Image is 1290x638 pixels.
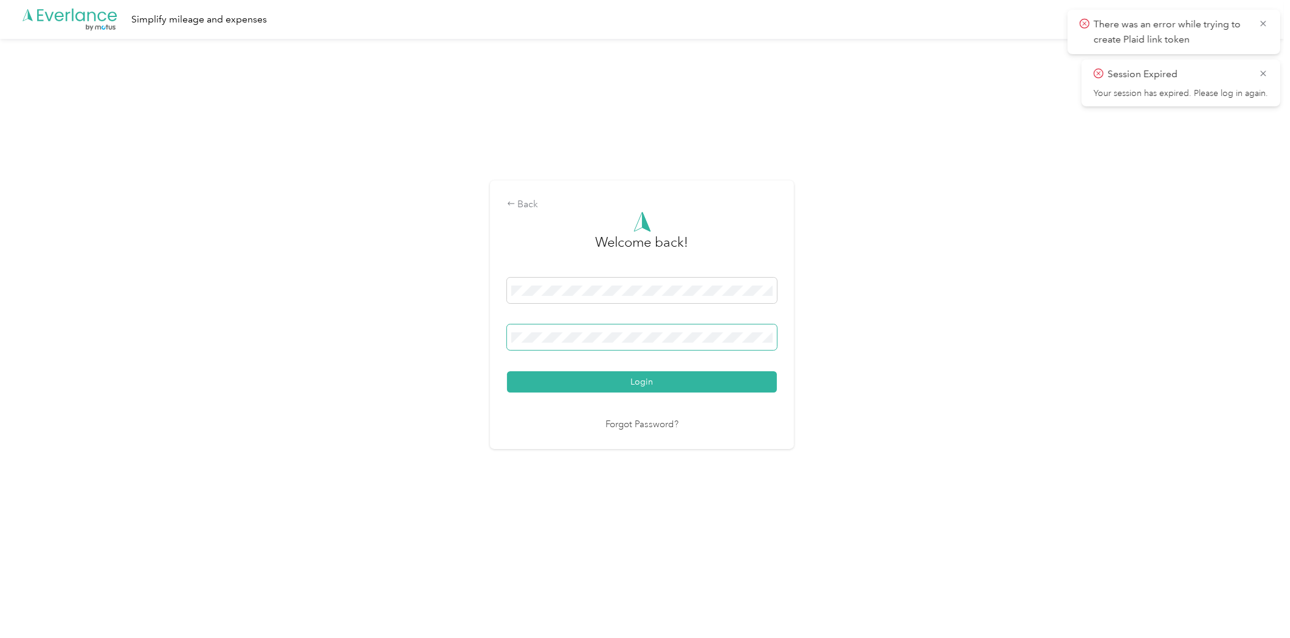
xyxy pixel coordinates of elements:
a: Forgot Password? [605,418,678,432]
p: Your session has expired. Please log in again. [1094,88,1268,99]
h3: greeting [596,232,689,265]
div: Simplify mileage and expenses [131,12,267,27]
p: There was an error while trying to create Plaid link token [1094,17,1249,47]
p: Session Expired [1108,67,1250,82]
button: Login [507,371,777,393]
iframe: Everlance-gr Chat Button Frame [1222,570,1290,638]
div: Back [507,197,777,212]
